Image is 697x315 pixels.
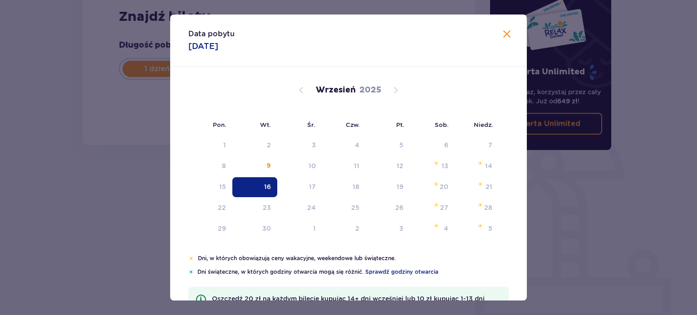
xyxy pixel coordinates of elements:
[346,121,360,128] small: Czw.
[455,136,499,155] td: Not available. niedziela, 7 września 2025
[396,121,404,128] small: Pt.
[232,136,277,155] td: Not available. wtorek, 2 września 2025
[277,136,322,155] td: Not available. środa, 3 września 2025
[188,41,218,52] p: [DATE]
[355,141,359,150] div: 4
[188,136,232,155] td: Not available. poniedziałek, 1 września 2025
[316,85,356,96] p: Wrzesień
[366,136,410,155] td: Not available. piątek, 5 września 2025
[474,121,493,128] small: Niedz.
[444,141,448,150] div: 6
[307,121,315,128] small: Śr.
[359,85,381,96] p: 2025
[322,136,366,155] td: Not available. czwartek, 4 września 2025
[213,121,226,128] small: Pon.
[223,141,226,150] div: 1
[435,121,449,128] small: Sob.
[188,29,235,39] p: Data pobytu
[267,141,271,150] div: 2
[170,67,527,254] div: Calendar
[312,141,316,150] div: 3
[410,136,455,155] td: Not available. sobota, 6 września 2025
[260,121,271,128] small: Wt.
[399,141,403,150] div: 5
